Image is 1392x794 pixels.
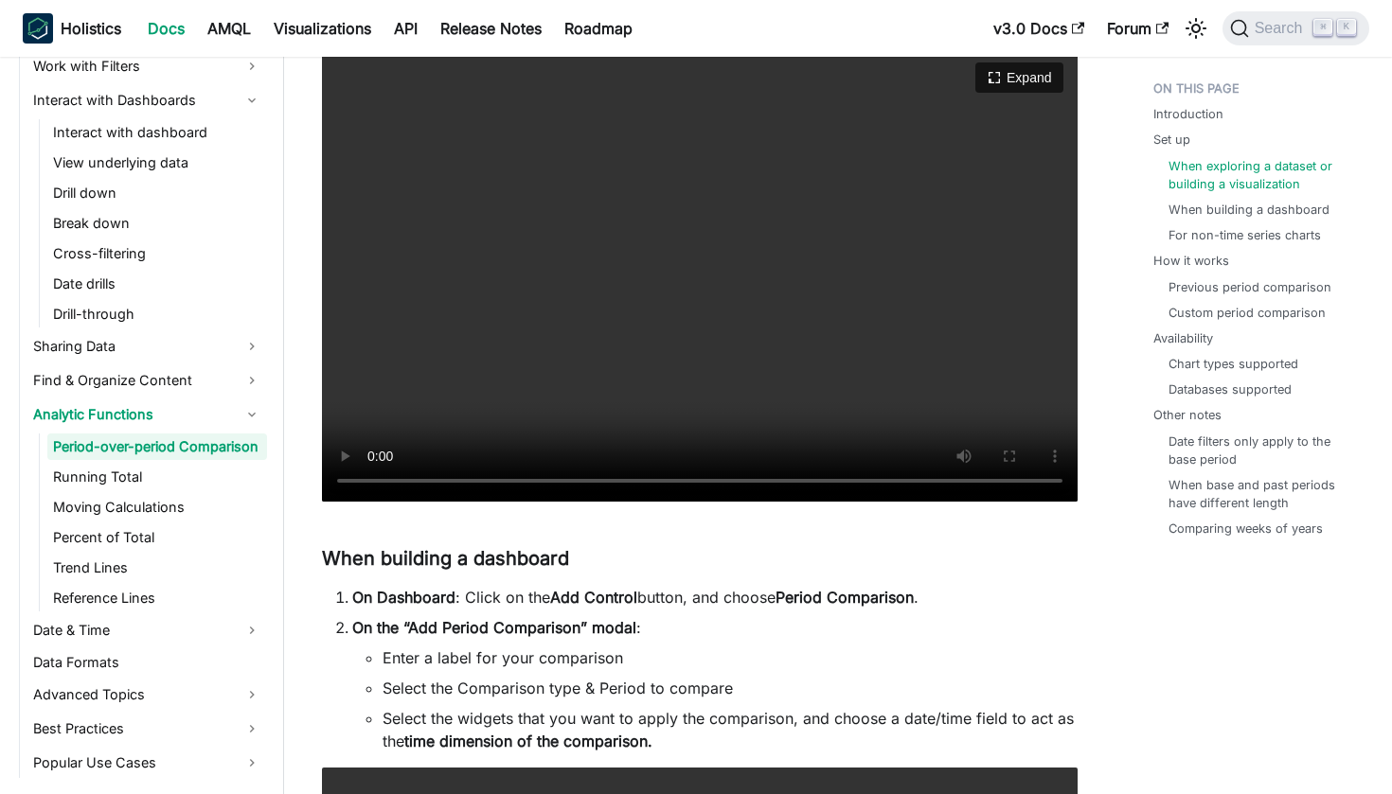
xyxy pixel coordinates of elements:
[1169,201,1330,219] a: When building a dashboard
[262,13,383,44] a: Visualizations
[553,13,644,44] a: Roadmap
[1169,476,1355,512] a: When base and past periods have different length
[982,13,1096,44] a: v3.0 Docs
[47,150,267,176] a: View underlying data
[47,271,267,297] a: Date drills
[47,301,267,327] a: Drill-through
[27,714,267,744] a: Best Practices
[47,494,267,521] a: Moving Calculations
[1222,11,1369,45] button: Search (Command+K)
[1249,20,1314,37] span: Search
[1153,406,1222,424] a: Other notes
[23,13,53,44] img: Holistics
[1169,520,1323,538] a: Comparing weeks of years
[1169,278,1331,296] a: Previous period comparison
[1169,432,1355,468] a: Date filters only apply to the base period
[322,547,1078,571] h3: When building a dashboard
[47,433,267,460] a: Period-over-period Comparison
[1169,226,1321,244] a: For non-time series charts
[196,13,262,44] a: AMQL
[352,588,455,607] strong: On Dashboard
[47,585,267,611] a: Reference Lines
[429,13,553,44] a: Release Notes
[550,588,637,607] strong: Add Control
[47,210,267,237] a: Break down
[47,180,267,206] a: Drill down
[23,13,121,44] a: HolisticsHolistics
[27,85,267,115] a: Interact with Dashboards
[1153,105,1223,123] a: Introduction
[1181,13,1211,44] button: Switch between dark and light mode (currently light mode)
[776,588,914,607] strong: Period Comparison
[61,17,121,40] b: Holistics
[322,48,1078,502] video: Your browser does not support embedding video, but you can .
[27,365,267,396] a: Find & Organize Content
[1169,380,1292,398] a: Databases supported
[352,616,1078,752] li: :
[1313,19,1332,36] kbd: ⌘
[975,62,1062,93] button: Expand video
[1153,329,1213,347] a: Availability
[1337,19,1356,36] kbd: K
[1153,252,1229,270] a: How it works
[27,748,267,778] a: Popular Use Cases
[47,240,267,267] a: Cross-filtering
[1169,157,1355,193] a: When exploring a dataset or building a visualization
[383,707,1078,752] li: Select the widgets that you want to apply the comparison, and choose a date/time field to act as the
[1169,355,1298,373] a: Chart types supported
[27,51,267,81] a: Work with Filters
[1096,13,1180,44] a: Forum
[383,13,429,44] a: API
[352,586,1078,609] li: : Click on the button, and choose .
[1153,131,1190,149] a: Set up
[27,649,267,676] a: Data Formats
[27,615,267,645] a: Date & Time
[27,679,267,710] a: Advanced Topics
[27,399,267,430] a: Analytic Functions
[47,464,267,490] a: Running Total
[47,555,267,581] a: Trend Lines
[383,677,1078,699] li: Select the Comparison type & Period to compare
[47,524,267,551] a: Percent of Total
[352,618,636,637] strong: On the “Add Period Comparison” modal
[27,331,267,362] a: Sharing Data
[136,13,196,44] a: Docs
[1169,304,1326,322] a: Custom period comparison
[404,732,652,750] strong: time dimension of the comparison.
[383,646,1078,669] li: Enter a label for your comparison
[47,119,267,146] a: Interact with dashboard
